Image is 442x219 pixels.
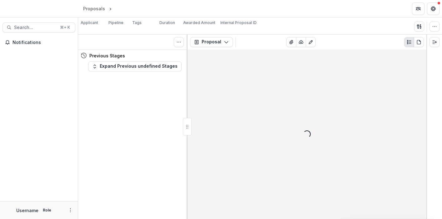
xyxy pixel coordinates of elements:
p: Internal Proposal ID [220,20,257,26]
div: ⌘ + K [59,24,71,31]
button: Partners [412,2,424,15]
button: Plaintext view [404,37,414,47]
button: Expand Previous undefined Stages [88,61,182,71]
nav: breadcrumb [81,4,140,13]
span: Notifications [13,40,73,45]
p: Pipeline [108,20,123,26]
div: Proposals [83,5,105,12]
p: Duration [159,20,175,26]
p: Awarded Amount [183,20,215,26]
button: Toggle View Cancelled Tasks [174,37,184,47]
button: PDF view [414,37,424,47]
h4: Previous Stages [89,52,125,59]
span: Search... [14,25,56,30]
button: View Attached Files [286,37,296,47]
button: Proposal [190,37,233,47]
button: Search... [3,22,75,32]
a: Proposals [81,4,108,13]
button: Get Help [427,2,439,15]
p: Role [41,207,53,213]
button: More [67,207,74,214]
p: Tags [132,20,142,26]
p: Applicant [81,20,98,26]
p: Username [16,207,38,214]
button: Expand right [429,37,439,47]
button: Notifications [3,37,75,47]
button: Edit as form [306,37,316,47]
